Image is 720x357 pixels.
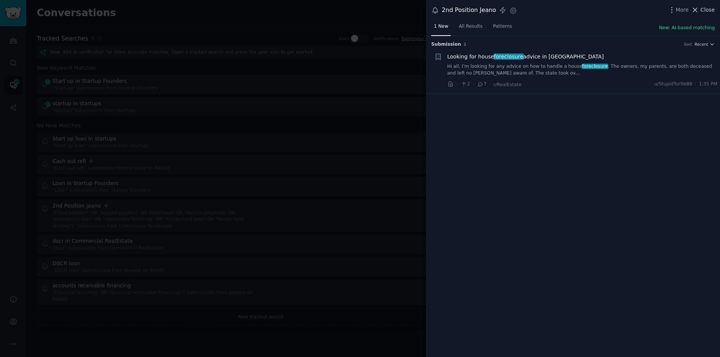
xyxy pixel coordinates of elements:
span: · [473,81,474,88]
span: r/RealEstate [493,82,521,87]
span: · [456,81,458,88]
span: 1 [463,42,466,46]
span: 1:35 PM [699,81,717,88]
a: Looking for houseforeclosureadvice in [GEOGRAPHIC_DATA] [447,53,604,61]
span: 7 [477,81,486,88]
div: 2nd Position Jeano [442,6,496,15]
a: Hi all, I’m looking for any advice on how to handle a houseforeclosure. The owners, my parents, a... [447,63,718,76]
a: 1 New [431,21,451,36]
span: Submission [431,41,461,48]
span: u/StupidTurtle88 [654,81,692,88]
div: Sort [684,42,692,47]
button: Close [691,6,715,14]
span: Patterns [493,23,512,30]
span: Close [700,6,715,14]
span: All Results [459,23,482,30]
button: More [668,6,689,14]
span: Recent [694,42,708,47]
span: foreclosure [493,54,524,60]
span: · [489,81,491,88]
a: All Results [456,21,485,36]
button: Recent [694,42,715,47]
a: Patterns [490,21,514,36]
span: Looking for house advice in [GEOGRAPHIC_DATA] [447,53,604,61]
span: · [695,81,696,88]
span: More [676,6,689,14]
button: New: AI-based matching [659,25,715,31]
span: 1 New [434,23,448,30]
span: 2 [460,81,470,88]
span: foreclosure [582,64,609,69]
